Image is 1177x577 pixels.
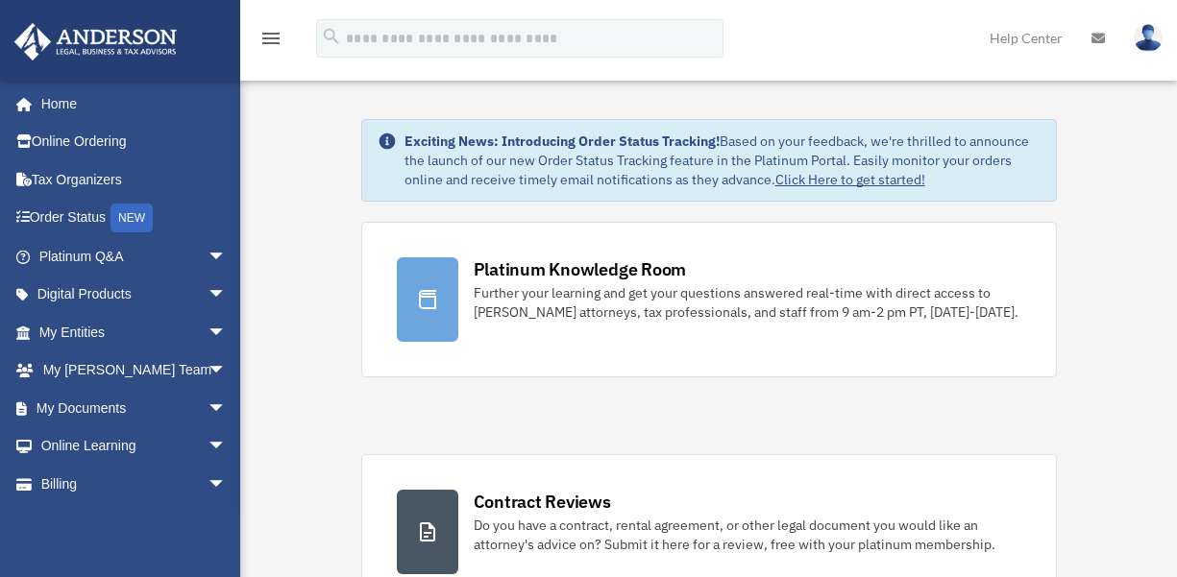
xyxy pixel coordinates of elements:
i: search [321,26,342,47]
span: arrow_drop_down [208,313,246,352]
a: My Entitiesarrow_drop_down [13,313,256,351]
a: Digital Productsarrow_drop_down [13,276,256,314]
a: menu [259,34,282,50]
a: Click Here to get started! [775,171,925,188]
div: NEW [110,204,153,232]
img: User Pic [1134,24,1163,52]
div: Further your learning and get your questions answered real-time with direct access to [PERSON_NAM... [474,283,1021,322]
a: Platinum Q&Aarrow_drop_down [13,237,256,276]
div: Contract Reviews [474,490,611,514]
a: Online Learningarrow_drop_down [13,427,256,466]
div: Platinum Knowledge Room [474,257,687,281]
a: Platinum Knowledge Room Further your learning and get your questions answered real-time with dire... [361,222,1057,377]
a: My Documentsarrow_drop_down [13,389,256,427]
span: arrow_drop_down [208,276,246,315]
span: arrow_drop_down [208,237,246,276]
span: arrow_drop_down [208,427,246,467]
a: Events Calendar [13,503,256,541]
strong: Exciting News: Introducing Order Status Tracking! [405,132,720,150]
span: arrow_drop_down [208,389,246,428]
a: My [PERSON_NAME] Teamarrow_drop_down [13,351,256,390]
span: arrow_drop_down [208,465,246,504]
a: Online Ordering [13,123,256,161]
img: Anderson Advisors Platinum Portal [9,23,183,60]
a: Order StatusNEW [13,199,256,238]
a: Billingarrow_drop_down [13,465,256,503]
a: Tax Organizers [13,160,256,199]
div: Based on your feedback, we're thrilled to announce the launch of our new Order Status Tracking fe... [405,132,1041,189]
a: Home [13,84,246,123]
div: Do you have a contract, rental agreement, or other legal document you would like an attorney's ad... [474,516,1021,554]
span: arrow_drop_down [208,351,246,391]
i: menu [259,27,282,50]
